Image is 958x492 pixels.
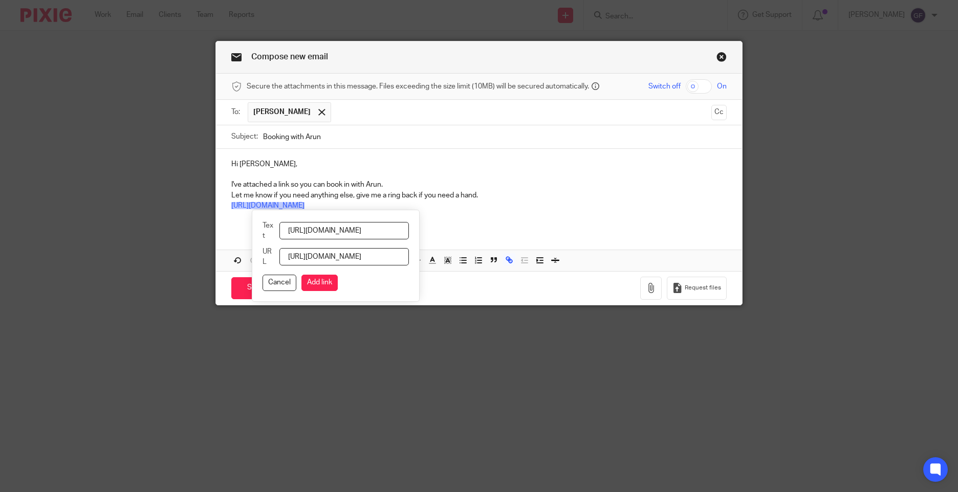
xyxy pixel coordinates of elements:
button: Request files [667,277,726,300]
span: On [717,81,727,92]
input: Text for the link [279,222,409,239]
a: Close this dialog window [716,52,727,65]
label: Subject: [231,131,258,142]
input: https:// [279,248,409,265]
span: Switch off [648,81,681,92]
button: Cc [711,105,727,120]
label: URL [263,247,274,267]
span: Request files [685,284,721,292]
label: To: [231,107,243,117]
span: [PERSON_NAME] [253,107,311,117]
span: Secure the attachments in this message. Files exceeding the size limit (10MB) will be secured aut... [247,81,589,92]
button: Add link [301,275,338,291]
input: Send [231,277,280,299]
span: Compose new email [251,53,328,61]
label: Text [263,220,274,241]
p: Let me know if you need anything else, give me a ring back if you need a hand. [231,190,727,200]
p: Hi [PERSON_NAME], [231,159,727,169]
button: Cancel [263,275,296,291]
p: I've attached a link so you can book in with Arun. [231,180,727,190]
a: [URL][DOMAIN_NAME] [231,202,304,209]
